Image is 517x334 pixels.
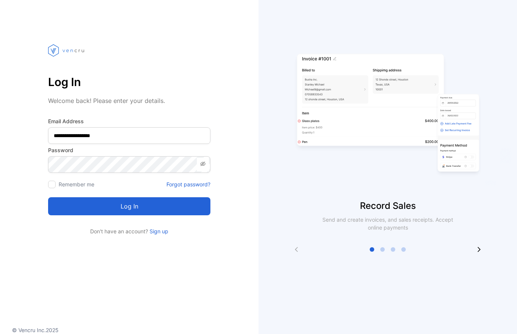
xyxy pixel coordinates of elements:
a: Sign up [148,228,168,234]
img: vencru logo [48,30,86,71]
p: Send and create invoices, and sales receipts. Accept online payments [316,216,460,231]
p: Don't have an account? [48,227,210,235]
img: slider image [294,30,482,199]
p: Record Sales [258,199,517,213]
p: Log In [48,73,210,91]
label: Email Address [48,117,210,125]
label: Password [48,146,210,154]
p: Welcome back! Please enter your details. [48,96,210,105]
a: Forgot password? [166,180,210,188]
label: Remember me [59,181,94,187]
button: Log in [48,197,210,215]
